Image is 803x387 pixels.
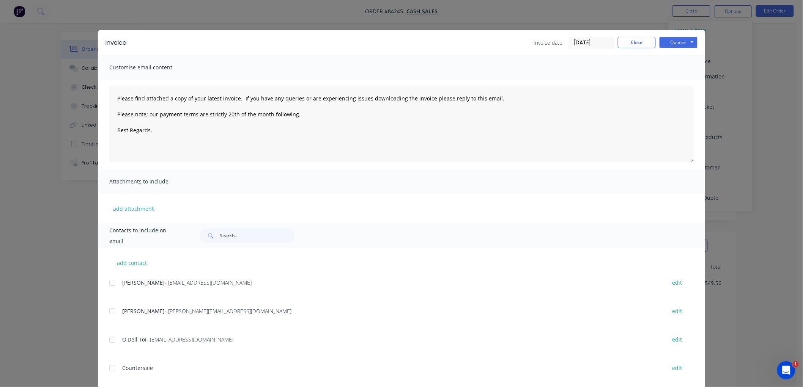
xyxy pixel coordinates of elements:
button: edit [668,306,686,316]
span: [PERSON_NAME] [122,307,165,315]
button: add attachment [109,203,157,214]
span: O'Dell Toi [122,336,146,343]
div: Invoice [105,38,126,47]
span: - [EMAIL_ADDRESS][DOMAIN_NAME] [146,336,233,343]
span: Attachments to include [109,176,193,187]
button: Close [618,37,656,48]
span: Customise email content [109,62,193,73]
span: - [EMAIL_ADDRESS][DOMAIN_NAME] [165,279,252,286]
button: add contact [109,257,155,268]
button: edit [668,277,686,288]
textarea: Please find attached a copy of your latest invoice. If you have any queries or are experiencing i... [109,86,694,162]
span: Contacts to include on email [109,225,181,246]
span: Countersale [122,364,153,371]
span: - [PERSON_NAME][EMAIL_ADDRESS][DOMAIN_NAME] [165,307,291,315]
span: Invoice date [534,39,562,47]
input: Search... [220,228,295,243]
button: Options [660,37,698,48]
span: [PERSON_NAME] [122,279,165,286]
iframe: Intercom live chat [777,361,795,379]
button: edit [668,334,686,345]
span: 1 [793,361,799,367]
button: edit [668,363,686,373]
